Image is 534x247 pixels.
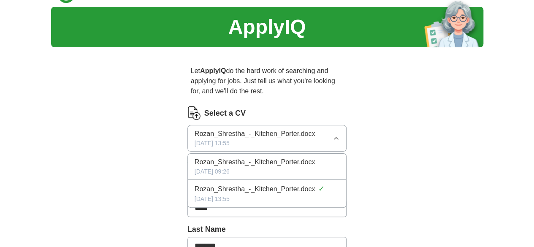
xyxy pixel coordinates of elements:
[195,184,315,194] span: Rozan_Shrestha_-_Kitchen_Porter.docx
[195,157,315,167] span: Rozan_Shrestha_-_Kitchen_Porter.docx
[204,108,246,119] label: Select a CV
[228,12,306,42] h1: ApplyIQ
[200,67,226,74] strong: ApplyIQ
[187,125,347,152] button: Rozan_Shrestha_-_Kitchen_Porter.docx[DATE] 13:55
[195,167,340,176] div: [DATE] 09:26
[195,139,230,148] span: [DATE] 13:55
[195,195,340,204] div: [DATE] 13:55
[187,106,201,120] img: CV Icon
[187,62,347,100] p: Let do the hard work of searching and applying for jobs. Just tell us what you're looking for, an...
[195,129,315,139] span: Rozan_Shrestha_-_Kitchen_Porter.docx
[187,224,347,235] label: Last Name
[318,183,325,195] span: ✓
